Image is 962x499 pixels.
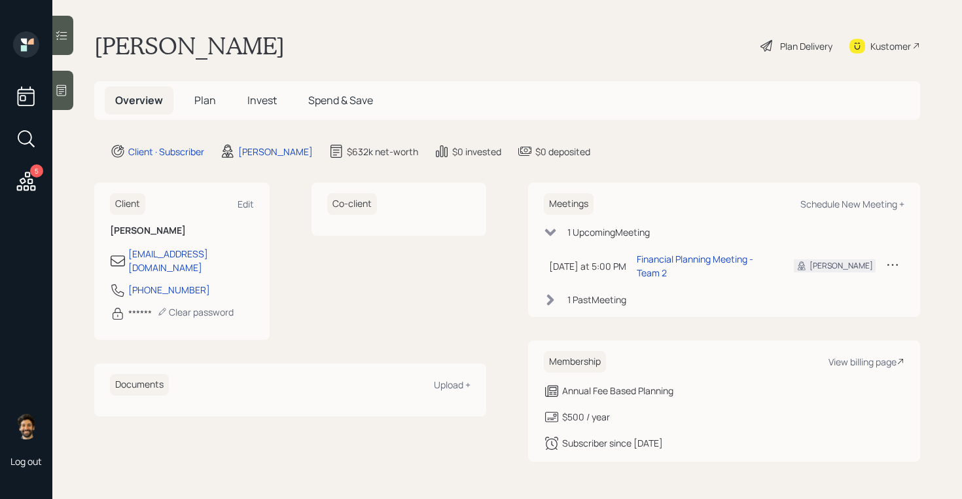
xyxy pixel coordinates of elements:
[549,259,626,273] div: [DATE] at 5:00 PM
[110,225,254,236] h6: [PERSON_NAME]
[128,247,254,274] div: [EMAIL_ADDRESS][DOMAIN_NAME]
[347,145,418,158] div: $632k net-worth
[94,31,285,60] h1: [PERSON_NAME]
[780,39,832,53] div: Plan Delivery
[567,225,650,239] div: 1 Upcoming Meeting
[535,145,590,158] div: $0 deposited
[10,455,42,468] div: Log out
[247,93,277,107] span: Invest
[562,410,610,424] div: $500 / year
[800,198,904,210] div: Schedule New Meeting +
[567,293,626,306] div: 1 Past Meeting
[562,436,663,450] div: Subscriber since [DATE]
[238,198,254,210] div: Edit
[637,252,773,280] div: Financial Planning Meeting - Team 2
[128,145,204,158] div: Client · Subscriber
[544,351,606,373] h6: Membership
[13,413,39,439] img: eric-schwartz-headshot.png
[828,356,904,368] div: View billing page
[238,145,313,158] div: [PERSON_NAME]
[562,384,673,397] div: Annual Fee Based Planning
[308,93,373,107] span: Spend & Save
[157,306,234,318] div: Clear password
[115,93,163,107] span: Overview
[452,145,501,158] div: $0 invested
[810,260,873,272] div: [PERSON_NAME]
[544,193,594,215] h6: Meetings
[434,379,471,391] div: Upload +
[110,374,169,396] h6: Documents
[870,39,911,53] div: Kustomer
[194,93,216,107] span: Plan
[327,193,377,215] h6: Co-client
[30,164,43,177] div: 5
[110,193,145,215] h6: Client
[128,283,210,297] div: [PHONE_NUMBER]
